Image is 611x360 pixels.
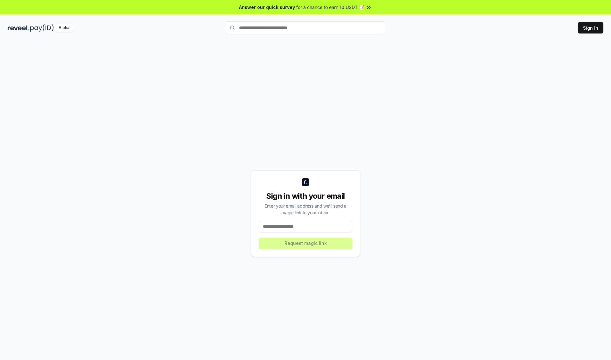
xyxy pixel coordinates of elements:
img: logo_small [302,178,309,186]
button: Sign In [578,22,603,33]
span: for a chance to earn 10 USDT 📝 [296,4,364,11]
div: Enter your email address and we’ll send a magic link to your inbox. [259,202,352,216]
span: Answer our quick survey [239,4,295,11]
img: pay_id [30,24,54,32]
div: Alpha [55,24,73,32]
img: reveel_dark [8,24,29,32]
div: Sign in with your email [259,191,352,201]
